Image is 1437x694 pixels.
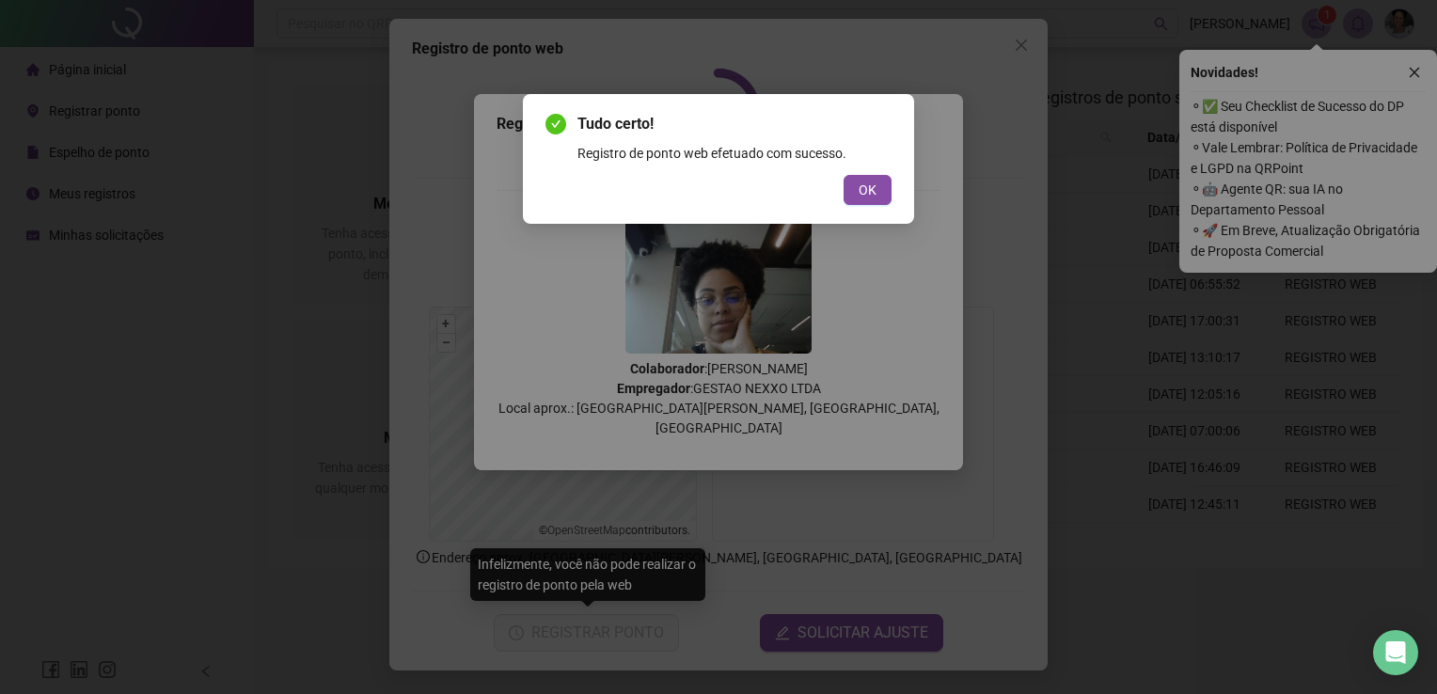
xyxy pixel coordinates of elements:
[859,180,876,200] span: OK
[1373,630,1418,675] div: Open Intercom Messenger
[577,113,892,135] span: Tudo certo!
[577,143,892,164] div: Registro de ponto web efetuado com sucesso.
[844,175,892,205] button: OK
[545,114,566,134] span: check-circle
